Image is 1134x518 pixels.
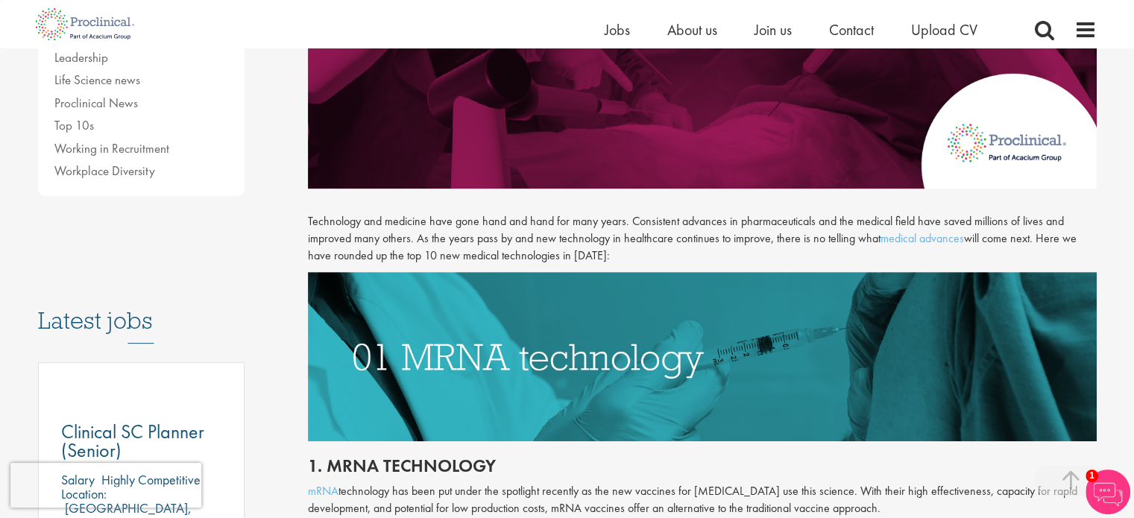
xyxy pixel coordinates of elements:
[54,117,94,133] a: Top 10s
[308,213,1097,265] p: Technology and medicine have gone hand and hand for many years. Consistent advances in pharmaceut...
[605,20,630,40] a: Jobs
[54,95,138,111] a: Proclinical News
[829,20,874,40] a: Contact
[54,49,108,66] a: Leadership
[308,483,1097,517] p: technology has been put under the spotlight recently as the new vaccines for [MEDICAL_DATA] use t...
[10,463,201,508] iframe: reCAPTCHA
[61,419,204,463] span: Clinical SC Planner (Senior)
[61,423,222,460] a: Clinical SC Planner (Senior)
[1086,470,1098,482] span: 1
[755,20,792,40] a: Join us
[38,271,245,344] h3: Latest jobs
[54,140,169,157] a: Working in Recruitment
[881,230,964,246] a: medical advances
[54,162,155,179] a: Workplace Diversity
[667,20,717,40] a: About us
[308,483,338,499] a: mRNA
[308,456,1097,476] h2: 1. mRNA technology
[54,72,140,88] a: Life Science news
[1086,470,1130,514] img: Chatbot
[911,20,977,40] a: Upload CV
